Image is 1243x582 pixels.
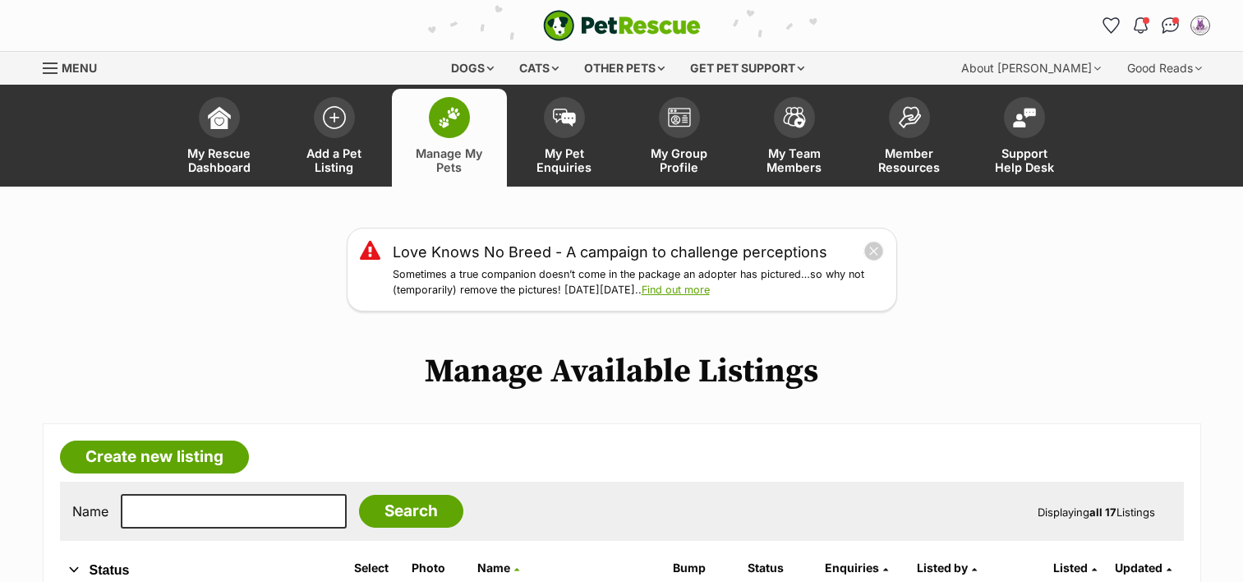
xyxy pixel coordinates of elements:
[898,106,921,128] img: member-resources-icon-8e73f808a243e03378d46382f2149f9095a855e16c252ad45f914b54edf8863c.svg
[359,495,463,528] input: Search
[666,555,740,581] th: Bump
[277,89,392,187] a: Add a Pet Listing
[553,109,576,127] img: pet-enquiries-icon-7e3ad2cf08bfb03b45e93fb7055b45f3efa6380592205ae92323e6603595dc1f.svg
[1089,506,1116,519] strong: all 17
[863,241,884,261] button: close
[1158,12,1184,39] a: Conversations
[543,10,701,41] a: PetRescue
[1013,108,1036,127] img: help-desk-icon-fdf02630f3aa405de69fd3d07c3f3aa587a6932b1a1747fa1d2bba05be0121f9.svg
[527,146,601,174] span: My Pet Enquiries
[757,146,831,174] span: My Team Members
[967,89,1082,187] a: Support Help Desk
[297,146,371,174] span: Add a Pet Listing
[1162,17,1179,34] img: chat-41dd97257d64d25036548639549fe6c8038ab92f7586957e7f3b1b290dea8141.svg
[825,561,888,575] a: Enquiries
[622,89,737,187] a: My Group Profile
[507,89,622,187] a: My Pet Enquiries
[438,107,461,128] img: manage-my-pets-icon-02211641906a0b7f246fdf0571729dbe1e7629f14944591b6c1af311fb30b64b.svg
[1038,506,1155,519] span: Displaying Listings
[1187,12,1213,39] button: My account
[1053,561,1097,575] a: Listed
[1116,52,1213,85] div: Good Reads
[323,106,346,129] img: add-pet-listing-icon-0afa8454b4691262ce3f59096e99ab1cd57d4a30225e0717b998d2c9b9846f56.svg
[1053,561,1088,575] span: Listed
[1098,12,1125,39] a: Favourites
[162,89,277,187] a: My Rescue Dashboard
[573,52,676,85] div: Other pets
[43,52,108,81] a: Menu
[783,107,806,128] img: team-members-icon-5396bd8760b3fe7c0b43da4ab00e1e3bb1a5d9ba89233759b79545d2d3fc5d0d.svg
[987,146,1061,174] span: Support Help Desk
[737,89,852,187] a: My Team Members
[60,560,329,581] button: Status
[393,267,884,298] p: Sometimes a true companion doesn’t come in the package an adopter has pictured…so why not (tempor...
[508,52,570,85] div: Cats
[392,89,507,187] a: Manage My Pets
[182,146,256,174] span: My Rescue Dashboard
[668,108,691,127] img: group-profile-icon-3fa3cf56718a62981997c0bc7e787c4b2cf8bcc04b72c1350f741eb67cf2f40e.svg
[1098,12,1213,39] ul: Account quick links
[393,241,827,263] a: Love Knows No Breed - A campaign to challenge perceptions
[1115,561,1162,575] span: Updated
[825,561,879,575] span: translation missing: en.admin.listings.index.attributes.enquiries
[917,561,968,575] span: Listed by
[62,61,97,75] span: Menu
[1128,12,1154,39] button: Notifications
[679,52,816,85] div: Get pet support
[1115,561,1172,575] a: Updated
[852,89,967,187] a: Member Resources
[1192,17,1208,34] img: Robyn Hunter profile pic
[477,561,519,575] a: Name
[741,555,817,581] th: Status
[60,441,249,473] a: Create new listing
[348,555,403,581] th: Select
[440,52,505,85] div: Dogs
[872,146,946,174] span: Member Resources
[543,10,701,41] img: logo-e224e6f780fb5917bec1dbf3a21bbac754714ae5b6737aabdf751b685950b380.svg
[405,555,469,581] th: Photo
[208,106,231,129] img: dashboard-icon-eb2f2d2d3e046f16d808141f083e7271f6b2e854fb5c12c21221c1fb7104beca.svg
[950,52,1112,85] div: About [PERSON_NAME]
[642,146,716,174] span: My Group Profile
[1134,17,1147,34] img: notifications-46538b983faf8c2785f20acdc204bb7945ddae34d4c08c2a6579f10ce5e182be.svg
[412,146,486,174] span: Manage My Pets
[72,504,108,519] label: Name
[642,284,710,296] a: Find out more
[917,561,977,575] a: Listed by
[477,561,510,575] span: Name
